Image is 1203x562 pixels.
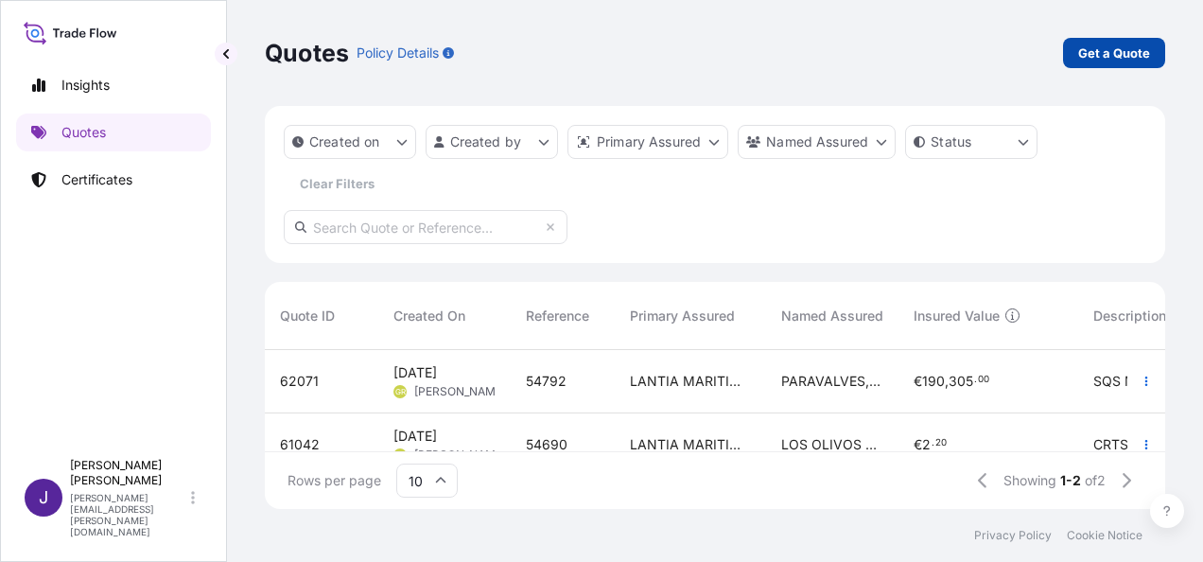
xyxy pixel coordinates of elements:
[426,125,558,159] button: createdBy Filter options
[280,435,320,454] span: 61042
[393,307,465,325] span: Created On
[357,44,439,62] p: Policy Details
[39,488,48,507] span: J
[914,307,1000,325] span: Insured Value
[414,448,506,463] span: [PERSON_NAME]
[974,528,1052,543] a: Privacy Policy
[280,372,319,391] span: 62071
[1060,471,1081,490] span: 1-2
[16,66,211,104] a: Insights
[265,38,349,68] p: Quotes
[526,372,567,391] span: 54792
[526,435,567,454] span: 54690
[914,375,922,388] span: €
[781,435,883,454] span: LOS OLIVOS MANAGEMENT LLC
[1063,38,1165,68] a: Get a Quote
[61,123,106,142] p: Quotes
[309,132,380,151] p: Created on
[288,471,381,490] span: Rows per page
[61,76,110,95] p: Insights
[1067,528,1142,543] a: Cookie Notice
[393,427,437,446] span: [DATE]
[1078,44,1150,62] p: Get a Quote
[922,375,945,388] span: 190
[414,384,506,399] span: [PERSON_NAME]
[393,363,437,382] span: [DATE]
[935,440,947,447] span: 20
[905,125,1037,159] button: certificateStatus Filter options
[284,210,567,244] input: Search Quote or Reference...
[978,377,989,383] span: 00
[526,307,589,325] span: Reference
[945,375,949,388] span: ,
[949,375,973,388] span: 305
[16,161,211,199] a: Certificates
[922,438,931,451] span: 2
[16,114,211,151] a: Quotes
[931,132,971,151] p: Status
[395,382,406,401] span: GR
[567,125,728,159] button: distributor Filter options
[300,174,375,193] p: Clear Filters
[932,440,934,447] span: .
[1003,471,1056,490] span: Showing
[284,168,390,199] button: Clear Filters
[630,307,735,325] span: Primary Assured
[70,492,187,537] p: [PERSON_NAME][EMAIL_ADDRESS][PERSON_NAME][DOMAIN_NAME]
[1085,471,1106,490] span: of 2
[450,132,522,151] p: Created by
[738,125,896,159] button: cargoOwner Filter options
[630,435,751,454] span: LANTIA MARITIMA S.L.
[280,307,335,325] span: Quote ID
[781,372,883,391] span: PARAVALVES, S.L.
[61,170,132,189] p: Certificates
[70,458,187,488] p: [PERSON_NAME] [PERSON_NAME]
[914,438,922,451] span: €
[781,307,883,325] span: Named Assured
[766,132,868,151] p: Named Assured
[630,372,751,391] span: LANTIA MARITIMA S.L.
[284,125,416,159] button: createdOn Filter options
[597,132,701,151] p: Primary Assured
[974,377,977,383] span: .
